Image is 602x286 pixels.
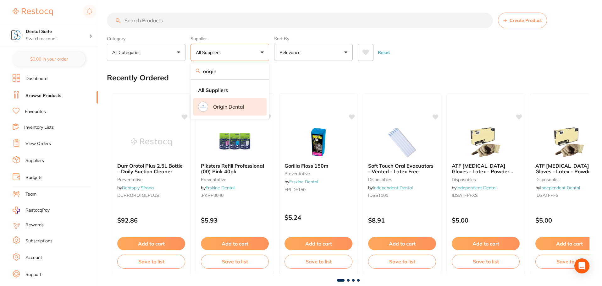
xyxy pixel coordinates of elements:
[13,51,85,67] button: $0.00 in your order
[117,177,185,182] small: preventative
[25,191,36,197] a: Team
[214,127,255,158] img: Piksters Refill Professional (00) Pink 40pk
[191,44,269,61] button: All Suppliers
[368,193,436,198] small: IDSST001
[452,185,496,191] span: by
[201,163,269,175] b: Piksters Refill Professional (00) Pink 40pk
[284,179,318,185] span: by
[25,207,50,213] span: RestocqPay
[107,13,493,28] input: Search Products
[298,127,339,158] img: Gorilla Floss 150m
[26,29,89,35] h4: Dental Suite
[274,36,353,41] label: Sort By
[284,214,352,221] p: $5.24
[452,177,520,182] small: disposables
[284,163,352,169] b: Gorilla Floss 150m
[201,217,269,224] p: $5.93
[452,163,520,175] b: ATF Dental Examination Gloves - Latex - Powder Free Gloves - Extra Small
[117,237,185,250] button: Add to cart
[498,13,547,28] button: Create Product
[452,217,520,224] p: $5.00
[456,185,496,191] a: Independent Dental
[382,127,423,158] img: Soft Touch Oral Evacuators - Vented - Latex Free
[117,255,185,268] button: Save to list
[201,237,269,250] button: Add to cart
[117,163,185,175] b: Durr Orotol Plus 2.5L Bottle – Daily Suction Cleaner
[117,193,185,198] small: DURROROTOLPLUS
[368,185,413,191] span: by
[25,238,52,244] a: Subscriptions
[284,187,352,192] small: EPLDF150
[540,185,580,191] a: Independent Dental
[193,84,267,97] li: Clear selection
[25,76,47,82] a: Dashboard
[206,185,235,191] a: Erskine Dental
[284,255,352,268] button: Save to list
[13,207,20,214] img: RestocqPay
[574,258,589,273] div: Open Intercom Messenger
[107,36,185,41] label: Category
[191,63,269,79] input: Search supplier
[452,255,520,268] button: Save to list
[196,49,223,56] p: All Suppliers
[284,171,352,176] small: preventative
[25,158,44,164] a: Suppliers
[25,93,61,99] a: Browse Products
[199,103,207,111] img: Origin Dental
[535,185,580,191] span: by
[117,185,154,191] span: by
[112,49,143,56] p: All Categories
[24,124,54,131] a: Inventory Lists
[368,217,436,224] p: $8.91
[289,179,318,185] a: Erskine Dental
[376,44,392,61] button: Reset
[373,185,413,191] a: Independent Dental
[284,237,352,250] button: Add to cart
[13,207,50,214] a: RestocqPay
[549,127,590,158] img: ATF Dental Examination Gloves - Latex - Powder Free Gloves - Small
[122,185,154,191] a: Dentsply Sirona
[13,8,53,16] img: Restocq Logo
[368,177,436,182] small: disposables
[107,44,185,61] button: All Categories
[10,29,22,41] img: Dental Suite
[201,193,269,198] small: .PKRP0040
[13,5,53,19] a: Restocq Logo
[191,36,269,41] label: Supplier
[25,255,42,261] a: Account
[274,44,353,61] button: Relevance
[25,109,46,115] a: Favourites
[213,104,244,110] p: Origin Dental
[198,87,228,93] strong: All Suppliers
[107,73,169,82] h2: Recently Ordered
[201,255,269,268] button: Save to list
[25,141,51,147] a: View Orders
[26,36,89,42] p: Switch account
[368,237,436,250] button: Add to cart
[201,185,235,191] span: by
[368,255,436,268] button: Save to list
[452,237,520,250] button: Add to cart
[510,18,542,23] span: Create Product
[25,272,41,278] a: Support
[201,177,269,182] small: preventative
[117,217,185,224] p: $92.86
[131,127,172,158] img: Durr Orotol Plus 2.5L Bottle – Daily Suction Cleaner
[25,175,42,181] a: Budgets
[465,127,506,158] img: ATF Dental Examination Gloves - Latex - Powder Free Gloves - Extra Small
[25,222,44,228] a: Rewards
[279,49,303,56] p: Relevance
[452,193,520,198] small: IDSATFPFXS
[368,163,436,175] b: Soft Touch Oral Evacuators - Vented - Latex Free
